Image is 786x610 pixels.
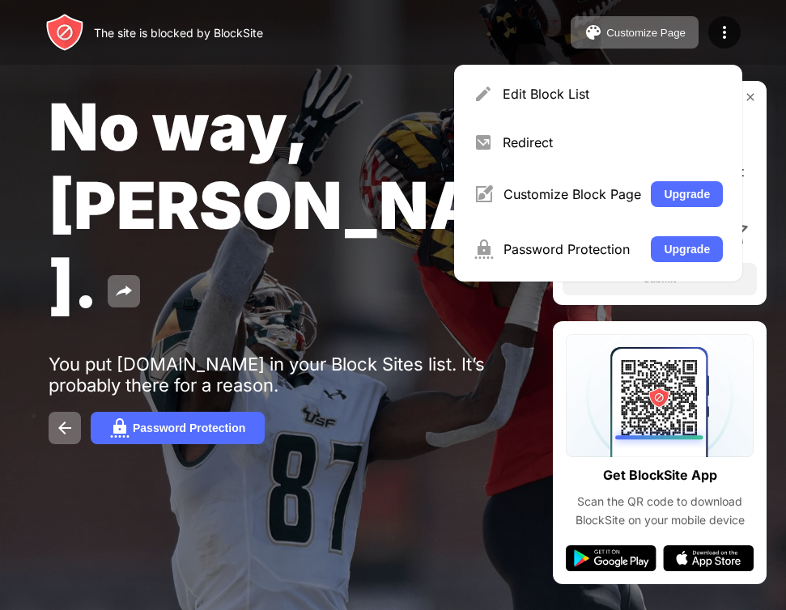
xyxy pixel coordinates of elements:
[474,84,493,104] img: menu-pencil.svg
[110,418,130,438] img: password.svg
[651,236,723,262] button: Upgrade
[606,27,686,39] div: Customize Page
[571,16,699,49] button: Customize Page
[474,133,493,152] img: menu-redirect.svg
[474,239,494,259] img: menu-password.svg
[45,13,84,52] img: header-logo.svg
[503,134,723,150] div: Redirect
[584,23,603,42] img: pallet.svg
[715,23,734,42] img: menu-icon.svg
[566,545,656,571] img: google-play.svg
[744,91,757,104] img: rate-us-close.svg
[55,418,74,438] img: back.svg
[503,241,641,257] div: Password Protection
[651,181,723,207] button: Upgrade
[474,184,494,204] img: menu-customize.svg
[503,186,641,202] div: Customize Block Page
[114,282,134,301] img: share.svg
[133,421,245,434] div: Password Protection
[91,412,265,444] button: Password Protection
[49,354,549,396] div: You put [DOMAIN_NAME] in your Block Sites list. It’s probably there for a reason.
[663,545,754,571] img: app-store.svg
[94,26,263,40] div: The site is blocked by BlockSite
[503,86,723,102] div: Edit Block List
[49,87,582,323] span: No way, [PERSON_NAME].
